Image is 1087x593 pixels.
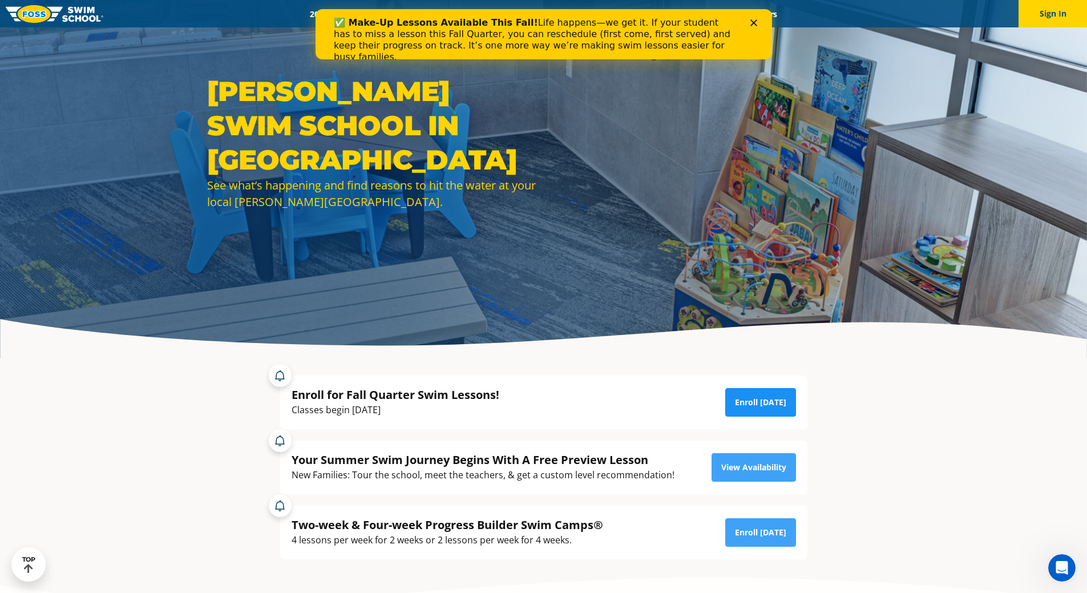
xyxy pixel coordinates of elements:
iframe: Intercom live chat banner [316,9,772,59]
a: Careers [740,9,787,19]
div: New Families: Tour the school, meet the teachers, & get a custom level recommendation! [292,467,674,483]
div: TOP [22,556,35,574]
a: Enroll [DATE] [725,388,796,417]
a: Schools [371,9,419,19]
div: Two-week & Four-week Progress Builder Swim Camps® [292,517,603,533]
a: Swim Path® Program [419,9,519,19]
div: Your Summer Swim Journey Begins With A Free Preview Lesson [292,452,674,467]
b: ✅ Make-Up Lessons Available This Fall! [18,8,223,19]
div: Classes begin [DATE] [292,402,499,418]
div: Enroll for Fall Quarter Swim Lessons! [292,387,499,402]
h1: [PERSON_NAME] Swim School in [GEOGRAPHIC_DATA] [207,74,538,177]
div: Life happens—we get it. If your student has to miss a lesson this Fall Quarter, you can reschedul... [18,8,420,54]
a: 2025 Calendar [300,9,371,19]
div: 4 lessons per week for 2 weeks or 2 lessons per week for 4 weeks. [292,533,603,548]
a: Swim Like [PERSON_NAME] [583,9,704,19]
img: FOSS Swim School Logo [6,5,103,23]
a: Blog [704,9,740,19]
a: View Availability [712,453,796,482]
iframe: Intercom live chat [1048,554,1076,582]
div: See what’s happening and find reasons to hit the water at your local [PERSON_NAME][GEOGRAPHIC_DATA]. [207,177,538,210]
a: About FOSS [519,9,583,19]
a: Enroll [DATE] [725,518,796,547]
div: Close [435,10,446,17]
